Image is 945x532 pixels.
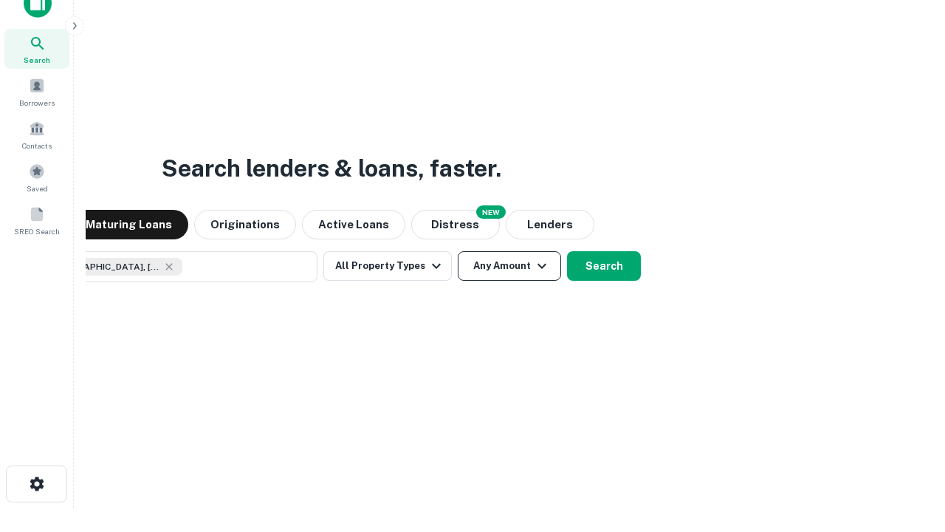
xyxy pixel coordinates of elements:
[476,205,506,219] div: NEW
[4,200,69,240] a: SREO Search
[69,210,188,239] button: Maturing Loans
[871,414,945,485] iframe: Chat Widget
[14,225,60,237] span: SREO Search
[302,210,405,239] button: Active Loans
[4,157,69,197] a: Saved
[323,251,452,281] button: All Property Types
[458,251,561,281] button: Any Amount
[4,115,69,154] a: Contacts
[19,97,55,109] span: Borrowers
[567,251,641,281] button: Search
[4,29,69,69] a: Search
[506,210,594,239] button: Lenders
[22,140,52,151] span: Contacts
[22,251,317,282] button: [GEOGRAPHIC_DATA], [GEOGRAPHIC_DATA], [GEOGRAPHIC_DATA]
[4,72,69,112] a: Borrowers
[162,151,501,186] h3: Search lenders & loans, faster.
[49,260,160,273] span: [GEOGRAPHIC_DATA], [GEOGRAPHIC_DATA], [GEOGRAPHIC_DATA]
[194,210,296,239] button: Originations
[27,183,48,194] span: Saved
[24,54,50,66] span: Search
[411,210,500,239] button: Search distressed loans with lien and other non-mortgage details.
